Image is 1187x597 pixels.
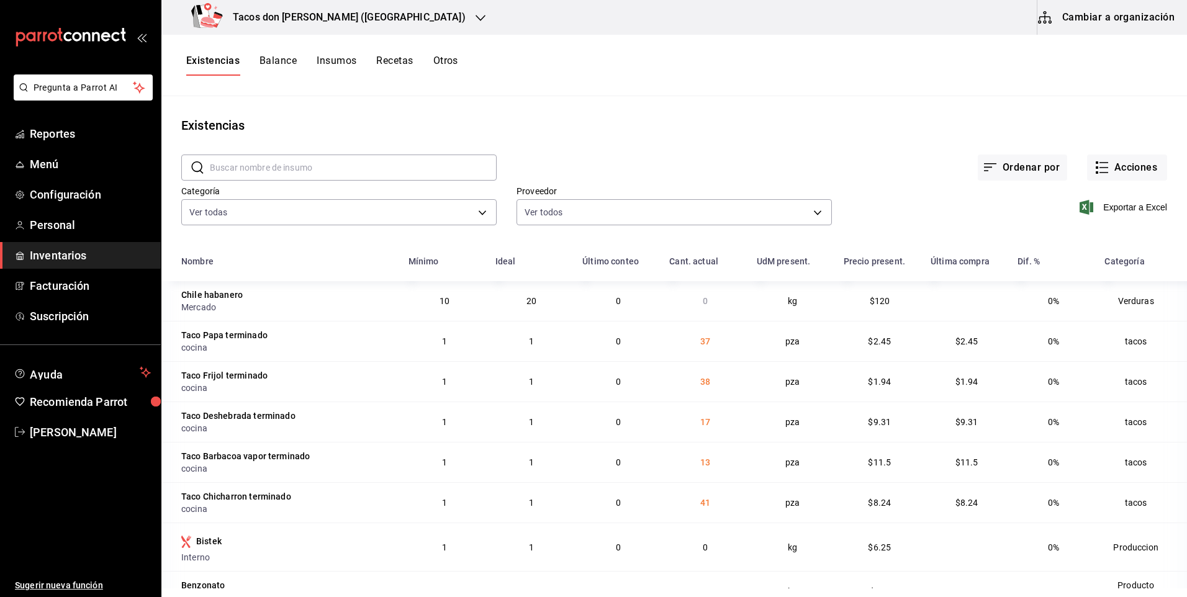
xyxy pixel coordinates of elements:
span: Configuración [30,186,151,203]
span: 0 [616,417,621,427]
td: tacos [1097,402,1187,442]
span: 1 [442,498,447,508]
span: $9.31 [955,417,978,427]
a: Pregunta a Parrot AI [9,90,153,103]
div: Taco Frijol terminado [181,369,268,382]
span: 0 [616,586,621,596]
span: 0% [1048,296,1059,306]
td: tacos [1097,442,1187,482]
span: $6.25 [868,542,891,552]
span: 0% [1048,377,1059,387]
span: $2.45 [868,336,891,346]
div: Cant. actual [669,256,718,266]
span: Sugerir nueva función [15,579,151,592]
div: cocina [181,382,394,394]
div: Benzonato [181,579,225,591]
span: $2.45 [955,336,978,346]
span: Reportes [30,125,151,142]
span: 13 [700,457,710,467]
span: Personal [30,217,151,233]
span: 0% [1048,336,1059,346]
span: 0% [1048,586,1059,596]
span: 0% [1048,542,1059,552]
span: $120 [870,296,890,306]
span: 1 [442,336,447,346]
span: 10 [440,296,449,306]
div: Taco Chicharron terminado [181,490,291,503]
div: Categoría [1104,256,1144,266]
td: pza [749,482,836,523]
button: Acciones [1087,155,1167,181]
div: Mínimo [408,256,439,266]
span: Ver todos [525,206,562,218]
span: $9.31 [868,417,891,427]
button: open_drawer_menu [137,32,147,42]
span: 20 [526,296,536,306]
span: 0 [616,498,621,508]
button: Ordenar por [978,155,1067,181]
div: Último conteo [582,256,639,266]
td: Produccion [1097,523,1187,571]
span: 41 [700,498,710,508]
span: [PERSON_NAME] [30,424,151,441]
td: pza [749,442,836,482]
span: $8.24 [955,498,978,508]
td: Verduras [1097,281,1187,321]
div: Mercado [181,301,394,313]
span: 17 [700,417,710,427]
button: Otros [433,55,458,76]
label: Categoría [181,187,497,195]
svg: Insumo producido [181,536,191,548]
td: tacos [1097,361,1187,402]
span: $190 [870,586,890,596]
div: Precio present. [844,256,905,266]
div: UdM present. [757,256,811,266]
div: Taco Deshebrada terminado [181,410,296,422]
span: 1 [442,542,447,552]
span: 0 [616,377,621,387]
span: Menú [30,156,151,173]
span: 0 [703,296,708,306]
div: Interno [181,551,394,563]
span: $1.94 [955,377,978,387]
div: Existencias [181,116,245,135]
span: 1 [529,336,534,346]
span: 0% [1048,498,1059,508]
span: Inventarios [30,247,151,264]
span: 38 [700,377,710,387]
td: tacos [1097,482,1187,523]
span: 1 [529,498,534,508]
span: Recomienda Parrot [30,393,151,410]
div: Taco Papa terminado [181,329,268,341]
td: pza [749,361,836,402]
span: 1 [529,457,534,467]
span: Facturación [30,277,151,294]
button: Recetas [376,55,413,76]
span: 0% [1048,457,1059,467]
td: kg [749,523,836,571]
span: Ayuda [30,365,135,380]
td: pza [749,321,836,361]
button: Insumos [317,55,356,76]
div: cocina [181,341,394,354]
div: Última compra [931,256,990,266]
td: pza [749,402,836,442]
span: 1 [529,542,534,552]
button: Pregunta a Parrot AI [14,74,153,101]
input: Buscar nombre de insumo [210,155,497,180]
button: Balance [260,55,297,76]
span: 0% [1048,417,1059,427]
div: cocina [181,422,394,434]
div: Dif. % [1018,256,1040,266]
span: 0 [703,586,708,596]
span: 1 [442,457,447,467]
span: 0 [616,296,621,306]
h3: Tacos don [PERSON_NAME] ([GEOGRAPHIC_DATA]) [223,10,466,25]
div: Bistek [196,535,222,547]
div: Ideal [495,256,516,266]
span: 0 [616,336,621,346]
span: 0 [616,542,621,552]
span: 37 [700,336,710,346]
span: 1 [529,417,534,427]
span: $1.94 [868,377,891,387]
